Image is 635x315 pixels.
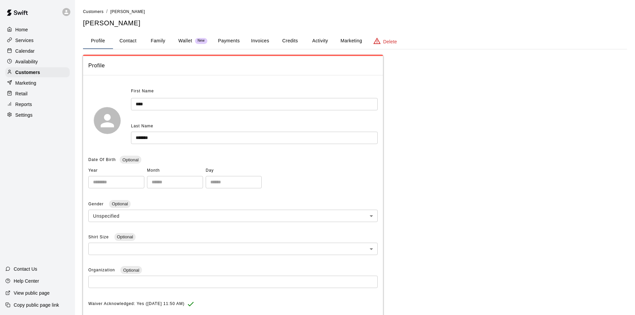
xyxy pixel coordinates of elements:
span: First Name [131,86,154,97]
button: Credits [275,33,305,49]
a: Customers [83,9,104,14]
span: Optional [120,157,141,162]
button: Payments [213,33,245,49]
div: Unspecified [88,210,378,222]
a: Settings [5,110,70,120]
span: Last Name [131,124,153,128]
span: Month [147,165,203,176]
p: Retail [15,90,28,97]
span: Gender [88,202,105,206]
button: Invoices [245,33,275,49]
button: Family [143,33,173,49]
span: Profile [88,61,378,70]
span: Year [88,165,144,176]
a: Services [5,35,70,45]
p: Calendar [15,48,35,54]
span: Optional [109,201,130,206]
span: Optional [114,234,136,239]
a: Customers [5,67,70,77]
h5: [PERSON_NAME] [83,19,627,28]
a: Home [5,25,70,35]
span: New [195,39,207,43]
button: Profile [83,33,113,49]
nav: breadcrumb [83,8,627,15]
a: Reports [5,99,70,109]
span: Shirt Size [88,235,110,239]
p: Marketing [15,80,36,86]
p: Settings [15,112,33,118]
span: Organization [88,268,116,272]
span: [PERSON_NAME] [110,9,145,14]
span: Date Of Birth [88,157,116,162]
a: Calendar [5,46,70,56]
p: Wallet [178,37,192,44]
a: Retail [5,89,70,99]
button: Marketing [335,33,367,49]
a: Availability [5,57,70,67]
p: Reports [15,101,32,108]
button: Activity [305,33,335,49]
button: Contact [113,33,143,49]
p: Services [15,37,34,44]
p: Contact Us [14,266,37,272]
li: / [106,8,108,15]
p: Home [15,26,28,33]
p: Delete [383,38,397,45]
span: Day [206,165,262,176]
p: Availability [15,58,38,65]
div: basic tabs example [83,33,627,49]
a: Marketing [5,78,70,88]
p: Customers [15,69,40,76]
p: Copy public page link [14,302,59,308]
span: Waiver Acknowledged: Yes ([DATE] 11:50 AM) [88,299,185,309]
p: Help Center [14,278,39,284]
p: View public page [14,290,50,296]
span: Optional [120,268,142,273]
